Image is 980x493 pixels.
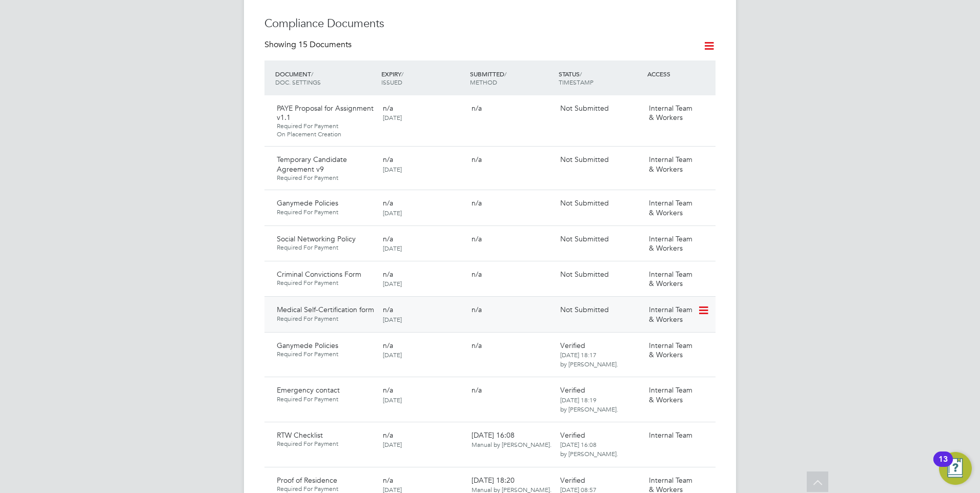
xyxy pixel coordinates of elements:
span: Social Networking Policy [277,234,356,243]
span: DOC. SETTINGS [275,78,321,86]
span: / [580,70,582,78]
span: Criminal Convictions Form [277,270,361,279]
span: Required For Payment [277,395,375,403]
h3: Compliance Documents [264,16,716,31]
span: n/a [383,430,393,440]
span: Internal Team & Workers [649,155,692,173]
span: n/a [472,305,482,314]
span: [DATE] [383,440,402,448]
span: Internal Team & Workers [649,305,692,323]
span: n/a [472,198,482,208]
span: Medical Self-Certification form [277,305,374,314]
span: Not Submitted [560,155,609,164]
span: Required For Payment [277,174,375,182]
span: Manual by [PERSON_NAME]. [472,440,552,448]
span: Verified [560,385,585,395]
span: Required For Payment [277,485,375,493]
span: Required For Payment [277,350,375,358]
span: [DATE] 16:08 by [PERSON_NAME]. [560,440,618,458]
span: Proof of Residence [277,476,337,485]
button: Open Resource Center, 13 new notifications [939,452,972,485]
div: EXPIRY [379,65,467,91]
span: n/a [383,476,393,485]
span: Internal Team & Workers [649,270,692,288]
div: ACCESS [645,65,716,83]
span: Ganymede Policies [277,198,338,208]
span: [DATE] [383,209,402,217]
span: n/a [383,155,393,164]
span: Internal Team & Workers [649,234,692,253]
span: n/a [383,270,393,279]
span: [DATE] [383,113,402,121]
span: Internal Team & Workers [649,385,692,404]
span: Verified [560,430,585,440]
span: n/a [383,305,393,314]
span: n/a [472,234,482,243]
span: Not Submitted [560,198,609,208]
span: Required For Payment [277,243,375,252]
span: n/a [383,198,393,208]
span: / [311,70,313,78]
span: Internal Team & Workers [649,198,692,217]
span: [DATE] [383,279,402,287]
span: On Placement Creation [277,130,375,138]
span: n/a [383,234,393,243]
span: Required For Payment [277,122,375,130]
div: DOCUMENT [273,65,379,91]
span: Verified [560,476,585,485]
span: n/a [383,341,393,350]
span: Not Submitted [560,270,609,279]
span: Required For Payment [277,279,375,287]
span: n/a [383,385,393,395]
span: [DATE] 18:19 by [PERSON_NAME]. [560,396,618,413]
span: TIMESTAMP [559,78,594,86]
span: Internal Team & Workers [649,104,692,122]
span: Ganymede Policies [277,341,338,350]
span: Required For Payment [277,440,375,448]
span: n/a [472,155,482,164]
span: [DATE] [383,396,402,404]
span: Not Submitted [560,104,609,113]
span: Not Submitted [560,305,609,314]
span: RTW Checklist [277,430,323,440]
span: n/a [383,104,393,113]
span: Internal Team & Workers [649,341,692,359]
span: [DATE] [383,315,402,323]
div: Showing [264,39,354,50]
span: [DATE] 16:08 [472,430,552,449]
span: Emergency contact [277,385,340,395]
span: n/a [472,270,482,279]
span: 15 Documents [298,39,352,50]
span: n/a [472,104,482,113]
span: [DATE] [383,165,402,173]
div: 13 [938,459,948,473]
span: Internal Team [649,430,692,440]
span: METHOD [470,78,497,86]
span: Required For Payment [277,208,375,216]
div: SUBMITTED [467,65,556,91]
span: / [401,70,403,78]
span: Verified [560,341,585,350]
span: [DATE] [383,244,402,252]
span: ISSUED [381,78,402,86]
span: Required For Payment [277,315,375,323]
span: n/a [472,341,482,350]
div: STATUS [556,65,645,91]
span: Temporary Candidate Agreement v9 [277,155,347,173]
span: n/a [472,385,482,395]
span: [DATE] [383,351,402,359]
span: Not Submitted [560,234,609,243]
span: [DATE] 18:17 by [PERSON_NAME]. [560,351,618,368]
span: PAYE Proposal for Assignment v1.1 [277,104,374,122]
span: / [504,70,506,78]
